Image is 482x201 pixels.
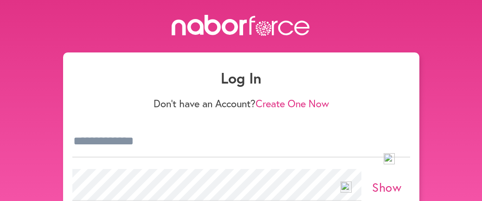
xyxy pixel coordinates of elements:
a: Create One Now [256,97,329,110]
a: Show [372,179,401,195]
img: npw-badge-icon-locked.svg [384,153,395,164]
img: npw-badge-icon-locked.svg [341,182,352,193]
p: Don't have an Account? [72,97,410,110]
h1: Log In [72,69,410,87]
